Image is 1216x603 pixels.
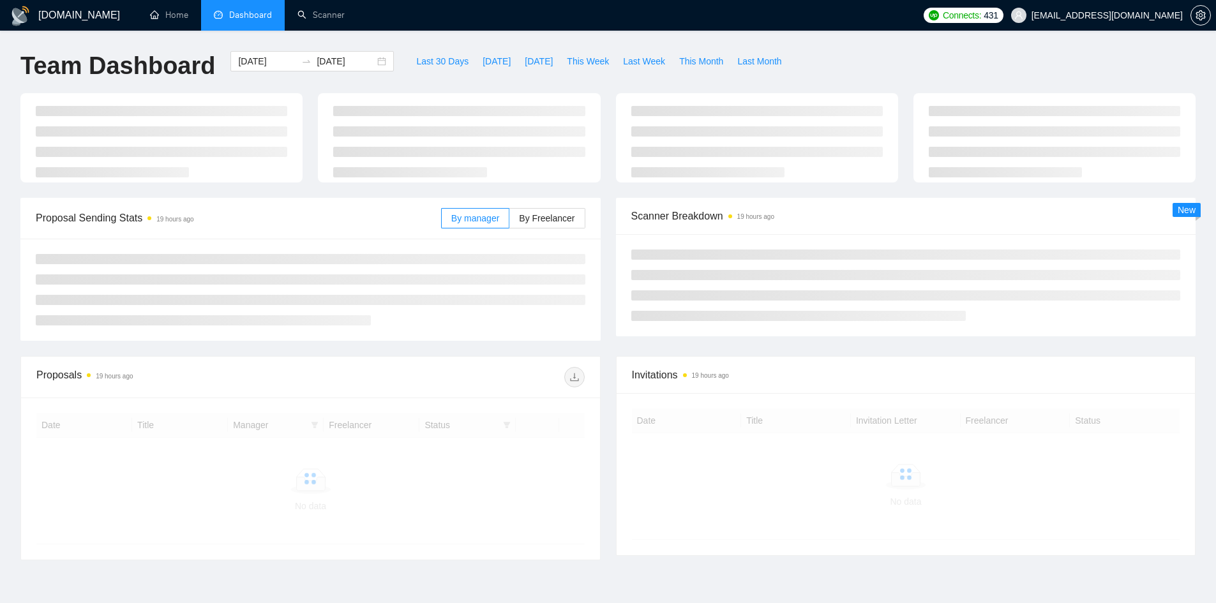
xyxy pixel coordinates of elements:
span: Last Week [623,54,665,68]
span: Last 30 Days [416,54,469,68]
time: 19 hours ago [692,372,729,379]
span: [DATE] [483,54,511,68]
img: upwork-logo.png [929,10,939,20]
span: Invitations [632,367,1180,383]
button: Last Month [730,51,788,71]
span: 431 [984,8,998,22]
img: logo [10,6,31,26]
a: setting [1190,10,1211,20]
a: searchScanner [297,10,345,20]
span: Dashboard [229,10,272,20]
time: 19 hours ago [96,373,133,380]
time: 19 hours ago [156,216,193,223]
time: 19 hours ago [737,213,774,220]
span: This Month [679,54,723,68]
button: Last 30 Days [409,51,476,71]
span: By manager [451,213,499,223]
a: homeHome [150,10,188,20]
span: Proposal Sending Stats [36,210,441,226]
span: to [301,56,312,66]
div: Proposals [36,367,310,387]
button: This Week [560,51,616,71]
span: By Freelancer [519,213,574,223]
span: dashboard [214,10,223,19]
button: This Month [672,51,730,71]
span: swap-right [301,56,312,66]
button: setting [1190,5,1211,26]
button: [DATE] [518,51,560,71]
span: setting [1191,10,1210,20]
span: New [1178,205,1196,215]
button: [DATE] [476,51,518,71]
input: End date [317,54,375,68]
span: user [1014,11,1023,20]
span: Scanner Breakdown [631,208,1181,224]
span: [DATE] [525,54,553,68]
h1: Team Dashboard [20,51,215,81]
span: Connects: [943,8,981,22]
button: Last Week [616,51,672,71]
span: Last Month [737,54,781,68]
span: This Week [567,54,609,68]
input: Start date [238,54,296,68]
